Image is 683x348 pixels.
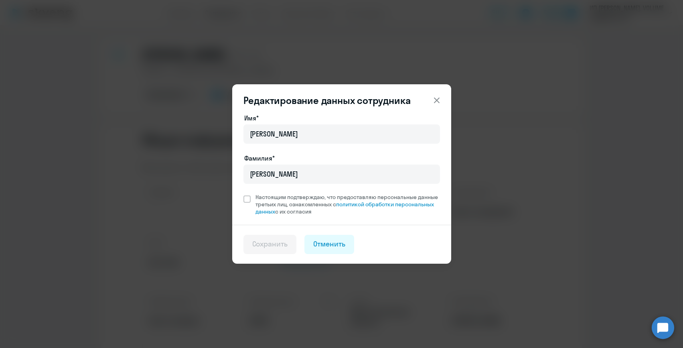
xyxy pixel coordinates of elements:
label: Фамилия* [244,153,275,163]
header: Редактирование данных сотрудника [232,94,451,107]
button: Сохранить [243,235,297,254]
a: политикой обработки персональных данных [255,201,434,215]
button: Отменить [304,235,354,254]
span: Настоящим подтверждаю, что предоставляю персональные данные третьих лиц, ознакомленных с с их сог... [255,193,440,215]
div: Сохранить [252,239,288,249]
div: Отменить [313,239,345,249]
